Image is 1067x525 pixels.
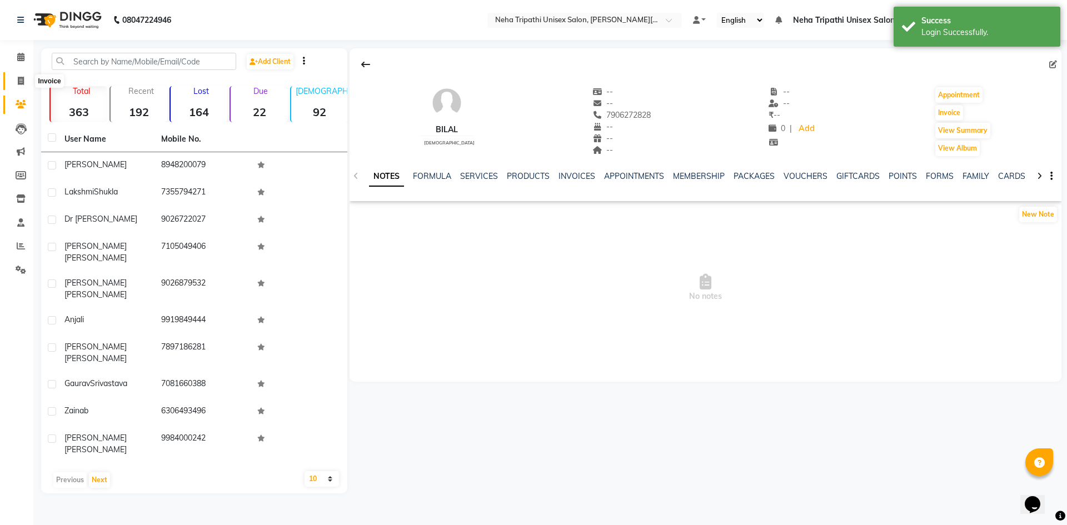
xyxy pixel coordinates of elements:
a: CARDS [998,171,1025,181]
span: [PERSON_NAME] [64,278,127,288]
span: anjali [64,314,84,324]
button: Invoice [935,105,963,121]
td: 9026722027 [154,207,251,234]
strong: 192 [111,105,167,119]
span: Lakshmi [64,187,94,197]
a: PACKAGES [734,171,775,181]
span: Dr [PERSON_NAME] [64,214,137,224]
td: 7355794271 [154,179,251,207]
span: [PERSON_NAME] [64,433,127,443]
a: SERVICES [460,171,498,181]
button: Appointment [935,87,983,103]
th: Mobile No. [154,127,251,152]
span: -- [592,145,614,155]
p: Recent [115,86,167,96]
a: MEMBERSHIP [673,171,725,181]
button: View Summary [935,123,990,138]
a: GIFTCARDS [836,171,880,181]
span: | [790,123,792,134]
span: [PERSON_NAME] [64,289,127,299]
button: View Album [935,141,980,156]
span: -- [592,133,614,143]
a: PRODUCTS [507,171,550,181]
span: 7906272828 [592,110,651,120]
p: Lost [175,86,227,96]
td: 6306493496 [154,398,251,426]
span: 0 [769,123,785,133]
td: 9919849444 [154,307,251,334]
p: [DEMOGRAPHIC_DATA] [296,86,348,96]
a: INVOICES [559,171,595,181]
strong: 92 [291,105,348,119]
p: Total [55,86,107,96]
span: -- [769,110,780,120]
td: 9984000242 [154,426,251,462]
div: Bilal [420,124,475,136]
a: FORMULA [413,171,451,181]
a: VOUCHERS [784,171,827,181]
a: FAMILY [963,171,989,181]
span: Shukla [94,187,118,197]
b: 08047224946 [122,4,171,36]
a: NOTES [369,167,404,187]
td: 7897186281 [154,334,251,371]
a: FORMS [926,171,954,181]
div: Invoice [35,74,63,88]
span: -- [592,87,614,97]
span: -- [769,98,790,108]
span: [PERSON_NAME] [64,353,127,363]
span: Srivastava [90,378,127,388]
span: [PERSON_NAME] [64,444,127,454]
p: Due [233,86,287,96]
span: [DEMOGRAPHIC_DATA] [424,140,475,146]
span: [PERSON_NAME] [64,159,127,169]
span: [PERSON_NAME] [64,241,127,251]
span: ₹ [769,110,774,120]
div: Success [921,15,1052,27]
a: POINTS [889,171,917,181]
a: Add Client [247,54,293,69]
th: User Name [58,127,154,152]
strong: 164 [171,105,227,119]
td: 8948200079 [154,152,251,179]
span: -- [769,87,790,97]
span: Zainab [64,406,88,416]
img: logo [28,4,104,36]
div: Login Successfully. [921,27,1052,38]
iframe: chat widget [1020,481,1056,514]
td: 7105049406 [154,234,251,271]
a: APPOINTMENTS [604,171,664,181]
strong: 363 [51,105,107,119]
td: 7081660388 [154,371,251,398]
span: -- [592,98,614,108]
span: [PERSON_NAME] [64,342,127,352]
img: avatar [430,86,463,119]
span: Neha Tripathi Unisex Salon, [PERSON_NAME][GEOGRAPHIC_DATA] [793,14,1046,26]
td: 9026879532 [154,271,251,307]
strong: 22 [231,105,287,119]
input: Search by Name/Mobile/Email/Code [52,53,236,70]
button: New Note [1019,207,1057,222]
span: -- [592,122,614,132]
span: Gaurav [64,378,90,388]
a: Add [796,121,816,137]
div: Back to Client [354,54,377,75]
span: [PERSON_NAME] [64,253,127,263]
button: Next [89,472,110,488]
span: No notes [350,232,1061,343]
